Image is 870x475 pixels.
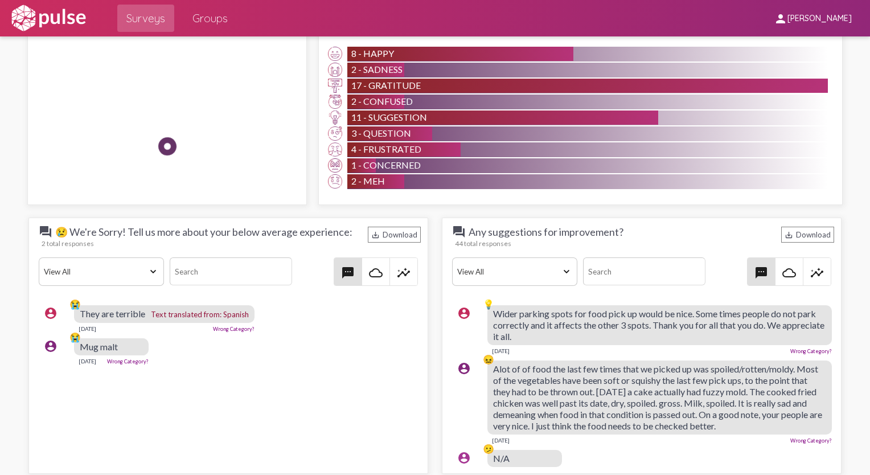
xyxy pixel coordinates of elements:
[371,231,380,239] mat-icon: Download
[39,225,352,239] span: 😢 We're Sorry! Tell us more about your below average experience:
[328,47,342,61] img: Happy
[39,225,52,239] mat-icon: question_answer
[351,64,403,75] span: 2 - Sadness
[754,266,768,280] mat-icon: textsms
[351,48,394,59] span: 8 - Happy
[351,175,385,186] span: 2 - Meh
[351,112,427,122] span: 11 - Suggestion
[328,158,342,173] img: Concerned
[44,339,58,353] mat-icon: account_circle
[452,225,623,239] span: Any suggestions for improvement?
[9,4,88,32] img: white-logo.svg
[810,266,824,280] mat-icon: insights
[351,159,421,170] span: 1 - Concerned
[151,310,249,319] span: Text translated from: Spanish
[328,142,342,157] img: Frustrated
[369,266,383,280] mat-icon: cloud_queue
[42,239,421,248] div: 2 total responses
[455,239,834,248] div: 44 total responses
[351,96,413,107] span: 2 - Confused
[483,354,494,365] div: 😖
[126,8,165,28] span: Surveys
[44,306,58,320] mat-icon: account_circle
[240,47,274,81] img: Happy
[397,266,411,280] mat-icon: insights
[328,63,342,77] img: Sadness
[583,257,705,285] input: Search
[782,266,796,280] mat-icon: cloud_queue
[80,308,145,319] span: They are terrible
[785,231,793,239] mat-icon: Download
[170,257,292,285] input: Search
[493,308,824,342] span: Wider parking spots for food pick up would be nice. Some times people do not park correctly and i...
[351,128,411,138] span: 3 - Question
[790,348,832,354] a: Wrong Category?
[493,453,510,464] span: N/A
[69,298,81,310] div: 😭
[457,451,471,465] mat-icon: account_circle
[351,144,421,154] span: 4 - Frustrated
[493,363,822,431] span: Alot of of food the last few times that we picked up was spoiled/rotten/moldy. Most of the vegeta...
[368,227,421,243] div: Download
[483,298,494,310] div: 💡
[80,341,118,352] span: Mug malt
[457,306,471,320] mat-icon: account_circle
[351,80,421,91] span: 17 - Gratitude
[79,325,96,332] div: [DATE]
[328,79,342,93] img: Gratitude
[787,14,852,24] span: [PERSON_NAME]
[457,362,471,375] mat-icon: account_circle
[781,227,834,243] div: Download
[492,347,510,354] div: [DATE]
[328,126,342,141] img: Question
[213,326,255,332] a: Wrong Category?
[69,331,81,343] div: 😭
[107,358,149,365] a: Wrong Category?
[483,443,494,454] div: 🫤
[328,110,342,125] img: Suggestion
[765,7,861,28] button: [PERSON_NAME]
[452,225,466,239] mat-icon: question_answer
[328,95,342,109] img: Confused
[328,174,342,189] img: Meh
[183,5,237,32] a: Groups
[192,8,228,28] span: Groups
[492,437,510,444] div: [DATE]
[774,12,787,26] mat-icon: person
[117,5,174,32] a: Surveys
[79,358,96,365] div: [DATE]
[341,266,355,280] mat-icon: textsms
[790,437,832,444] a: Wrong Category?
